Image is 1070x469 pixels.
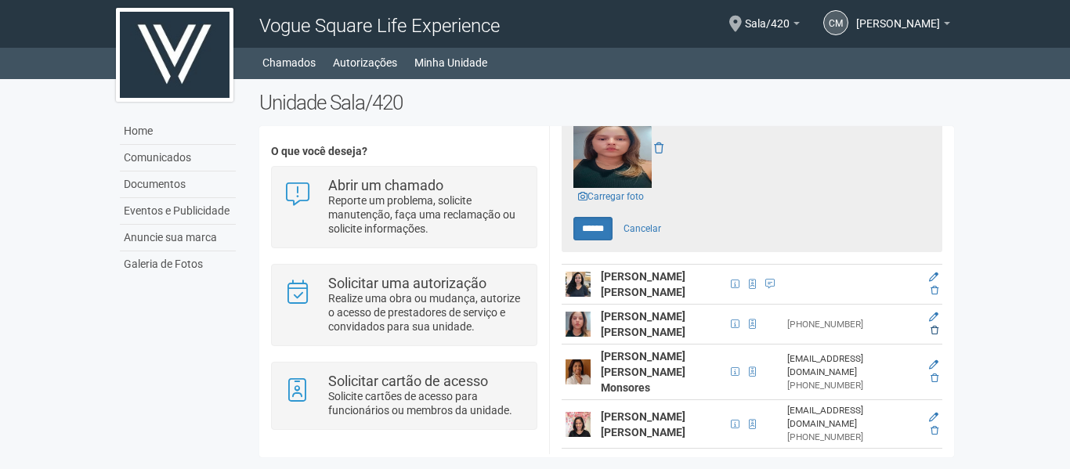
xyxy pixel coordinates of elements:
[120,198,236,225] a: Eventos e Publicidade
[931,285,938,296] a: Excluir membro
[929,359,938,370] a: Editar membro
[601,410,685,438] strong: [PERSON_NAME] [PERSON_NAME]
[929,412,938,423] a: Editar membro
[787,431,919,444] div: [PHONE_NUMBER]
[566,412,591,437] img: user.png
[573,188,649,205] a: Carregar foto
[654,142,663,154] a: Remover
[615,217,670,240] a: Cancelar
[262,52,316,74] a: Chamados
[787,318,919,331] div: [PHONE_NUMBER]
[271,146,537,157] h4: O que você deseja?
[120,145,236,171] a: Comunicados
[116,8,233,102] img: logo.jpg
[856,20,950,32] a: [PERSON_NAME]
[929,272,938,283] a: Editar membro
[573,110,652,188] img: GetFile
[601,310,685,338] strong: [PERSON_NAME] [PERSON_NAME]
[328,275,486,291] strong: Solicitar uma autorização
[328,291,525,334] p: Realize uma obra ou mudança, autorize o acesso de prestadores de serviço e convidados para sua un...
[601,350,685,394] strong: [PERSON_NAME] [PERSON_NAME] Monsores
[823,10,848,35] a: CM
[566,359,591,384] img: user.png
[120,225,236,251] a: Anuncie sua marca
[931,425,938,436] a: Excluir membro
[787,404,919,431] div: [EMAIL_ADDRESS][DOMAIN_NAME]
[328,373,488,389] strong: Solicitar cartão de acesso
[328,177,443,193] strong: Abrir um chamado
[328,389,525,417] p: Solicite cartões de acesso para funcionários ou membros da unidade.
[601,270,685,298] strong: [PERSON_NAME] [PERSON_NAME]
[931,373,938,384] a: Excluir membro
[284,276,524,334] a: Solicitar uma autorização Realize uma obra ou mudança, autorize o acesso de prestadores de serviç...
[120,171,236,198] a: Documentos
[566,272,591,297] img: user.png
[787,379,919,392] div: [PHONE_NUMBER]
[328,193,525,236] p: Reporte um problema, solicite manutenção, faça uma reclamação ou solicite informações.
[745,2,790,30] span: Sala/420
[856,2,940,30] span: Cirlene Miranda
[414,52,487,74] a: Minha Unidade
[284,179,524,236] a: Abrir um chamado Reporte um problema, solicite manutenção, faça uma reclamação ou solicite inform...
[931,325,938,336] a: Excluir membro
[120,251,236,277] a: Galeria de Fotos
[333,52,397,74] a: Autorizações
[284,374,524,417] a: Solicitar cartão de acesso Solicite cartões de acesso para funcionários ou membros da unidade.
[120,118,236,145] a: Home
[566,312,591,337] img: user.png
[745,20,800,32] a: Sala/420
[259,15,500,37] span: Vogue Square Life Experience
[259,91,954,114] h2: Unidade Sala/420
[787,352,919,379] div: [EMAIL_ADDRESS][DOMAIN_NAME]
[929,312,938,323] a: Editar membro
